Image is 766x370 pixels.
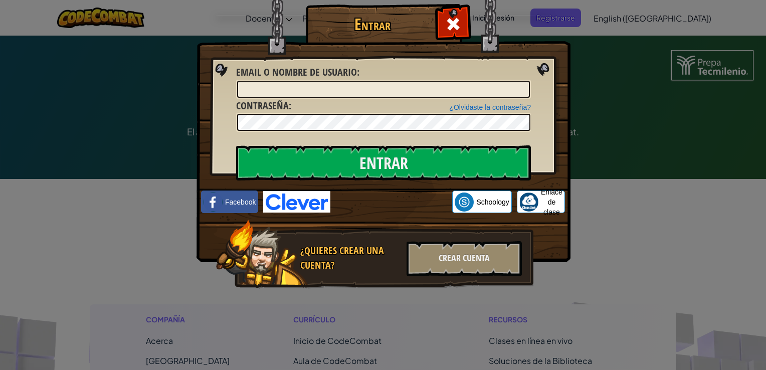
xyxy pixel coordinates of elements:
[407,241,522,276] div: Crear Cuenta
[455,193,474,212] img: schoology.png
[236,65,359,80] label: :
[236,99,291,113] label: :
[330,191,452,213] iframe: Botón Iniciar sesión con Google
[236,65,357,79] span: Email o Nombre de usuario
[236,99,289,112] span: Contraseña
[300,244,401,272] div: ¿Quieres crear una cuenta?
[541,187,562,217] span: Enlace de clase
[236,145,531,180] input: Entrar
[225,197,256,207] span: Facebook
[449,103,531,111] a: ¿Olvidaste la contraseña?
[263,191,330,213] img: clever-logo-blue.png
[476,197,509,207] span: Schoology
[519,193,538,212] img: classlink-logo-small.png
[204,193,223,212] img: facebook_small.png
[308,16,436,33] h1: Entrar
